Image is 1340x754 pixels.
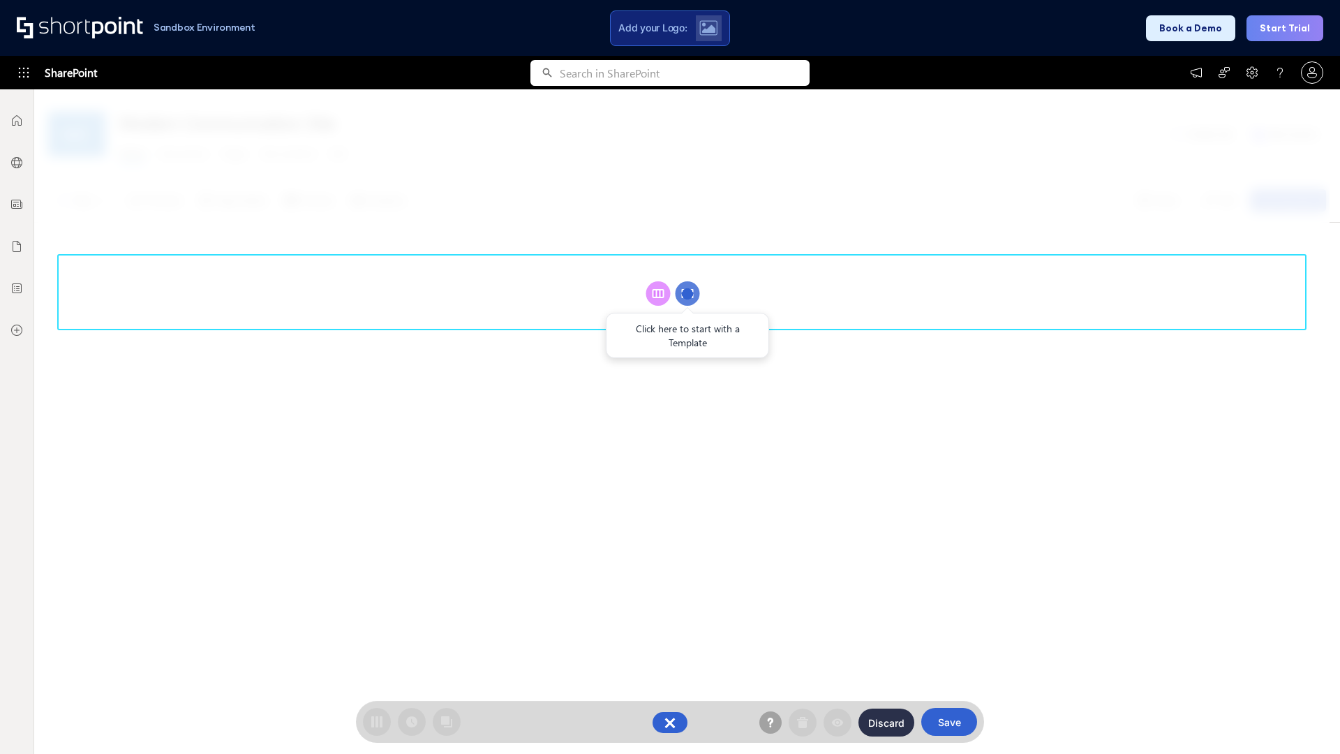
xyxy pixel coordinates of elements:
[921,708,977,736] button: Save
[1246,15,1323,41] button: Start Trial
[1146,15,1235,41] button: Book a Demo
[618,22,687,34] span: Add your Logo:
[1270,687,1340,754] iframe: Chat Widget
[154,24,255,31] h1: Sandbox Environment
[699,20,717,36] img: Upload logo
[45,56,97,89] span: SharePoint
[858,709,914,737] button: Discard
[560,60,810,86] input: Search in SharePoint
